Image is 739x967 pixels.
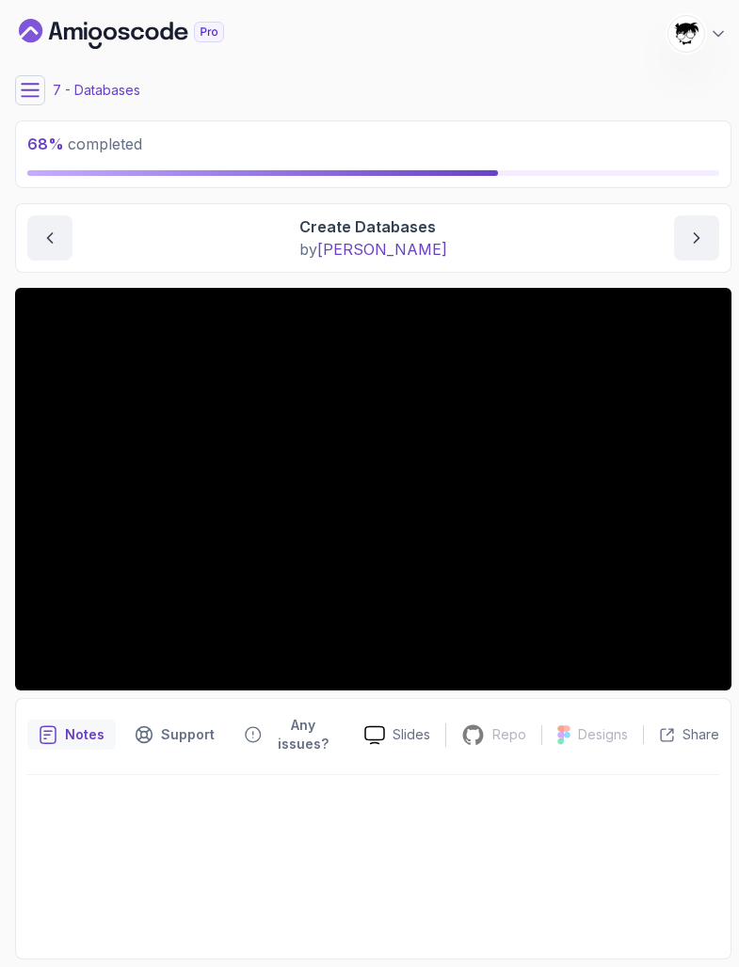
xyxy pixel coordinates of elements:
button: user profile image [667,15,728,53]
p: Notes [65,725,104,744]
button: Feedback button [233,710,349,759]
p: Create Databases [299,215,447,238]
p: Any issues? [269,716,339,753]
a: Dashboard [19,19,267,49]
p: Repo [492,725,526,744]
span: completed [27,135,142,153]
p: Slides [393,725,430,744]
a: Slides [349,725,445,745]
button: previous content [27,215,72,261]
p: Designs [578,725,628,744]
p: by [299,238,447,261]
button: next content [674,215,719,261]
span: [PERSON_NAME] [317,240,447,259]
button: Support button [123,710,226,759]
button: Share [643,725,719,744]
button: notes button [27,710,116,759]
img: user profile image [668,16,704,52]
span: 68 % [27,135,64,153]
iframe: 2 - Create Databases [15,288,731,690]
p: Support [161,725,215,744]
p: 7 - Databases [53,81,140,100]
p: Share [683,725,719,744]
